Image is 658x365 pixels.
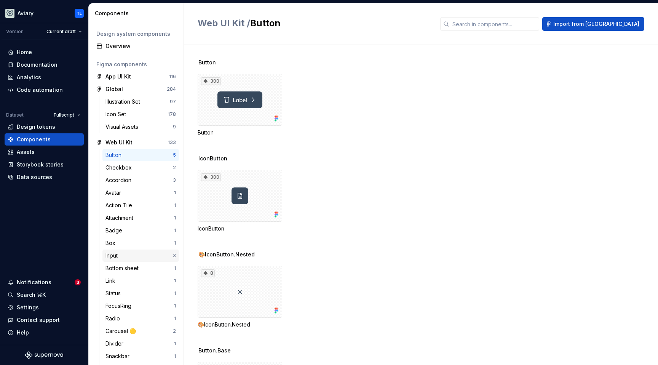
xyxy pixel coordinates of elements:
div: Button [105,151,125,159]
button: Search ⌘K [5,289,84,301]
a: Home [5,46,84,58]
div: 1 [174,240,176,246]
a: App UI Kit116 [93,70,179,83]
div: Divider [105,340,126,347]
div: Status [105,290,124,297]
a: Code automation [5,84,84,96]
button: Import from [GEOGRAPHIC_DATA] [542,17,644,31]
div: Data sources [17,173,52,181]
a: Data sources [5,171,84,183]
div: Dataset [6,112,24,118]
div: 2 [173,328,176,334]
div: 133 [168,139,176,146]
a: Web UI Kit133 [93,136,179,149]
div: Design tokens [17,123,55,131]
div: 1 [174,190,176,196]
img: 256e2c79-9abd-4d59-8978-03feab5a3943.png [5,9,14,18]
div: 8🎨IconButton.Nested [198,266,282,328]
div: Components [95,10,180,17]
div: Bottom sheet [105,264,142,272]
div: 1 [174,202,176,208]
svg: Supernova Logo [25,351,63,359]
div: Storybook stories [17,161,64,168]
div: Checkbox [105,164,135,171]
a: Link1 [102,275,179,287]
div: Badge [105,227,125,234]
div: Web UI Kit [105,139,133,146]
div: 2 [173,165,176,171]
span: 🎨IconButton.Nested [198,251,255,258]
div: 5 [173,152,176,158]
span: Import from [GEOGRAPHIC_DATA] [553,20,639,28]
span: Fullscript [54,112,74,118]
div: App UI Kit [105,73,131,80]
a: Accordion3 [102,174,179,186]
a: Storybook stories [5,158,84,171]
div: Illustration Set [105,98,143,106]
div: Home [17,48,32,56]
a: Icon Set178 [102,108,179,120]
div: Figma components [96,61,176,68]
button: Contact support [5,314,84,326]
div: Help [17,329,29,336]
span: IconButton [198,155,227,162]
div: Notifications [17,279,51,286]
a: Divider1 [102,338,179,350]
div: 178 [168,111,176,117]
div: Version [6,29,24,35]
div: Aviary [18,10,34,17]
div: Carousel 🟡 [105,327,139,335]
div: 3 [173,253,176,259]
a: Settings [5,301,84,314]
button: AviaryTL [2,5,87,21]
span: Button [198,59,216,66]
div: Design system components [96,30,176,38]
div: 1 [174,315,176,322]
a: Visual Assets9 [102,121,179,133]
button: Notifications3 [5,276,84,288]
a: Badge1 [102,224,179,237]
div: Visual Assets [105,123,141,131]
div: Box [105,239,118,247]
div: 🎨IconButton.Nested [198,321,282,328]
div: Analytics [17,74,41,81]
div: 1 [174,215,176,221]
div: 1 [174,265,176,271]
div: Action Tile [105,202,135,209]
div: 8 [201,269,215,277]
div: Accordion [105,176,134,184]
a: Global284 [93,83,179,95]
div: Link [105,277,118,285]
span: Web UI Kit / [198,18,250,29]
div: Snackbar [105,352,133,360]
div: 1 [174,353,176,359]
a: Radio1 [102,312,179,325]
div: Documentation [17,61,57,69]
a: FocusRing1 [102,300,179,312]
div: Attachment [105,214,136,222]
div: 300 [201,173,221,181]
div: Settings [17,304,39,311]
a: Design tokens [5,121,84,133]
div: Code automation [17,86,63,94]
div: 300Button [198,74,282,136]
div: Icon Set [105,110,129,118]
a: Box1 [102,237,179,249]
a: Snackbar1 [102,350,179,362]
div: 284 [167,86,176,92]
div: 1 [174,227,176,234]
a: Checkbox2 [102,162,179,174]
span: Current draft [46,29,76,35]
div: FocusRing [105,302,134,310]
a: Components [5,133,84,146]
a: Overview [93,40,179,52]
div: 3 [173,177,176,183]
button: Fullscript [50,110,84,120]
div: 116 [169,74,176,80]
span: Button.Base [198,347,231,354]
a: Button5 [102,149,179,161]
div: IconButton [198,225,282,232]
h2: Button [198,17,431,29]
div: Search ⌘K [17,291,46,299]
